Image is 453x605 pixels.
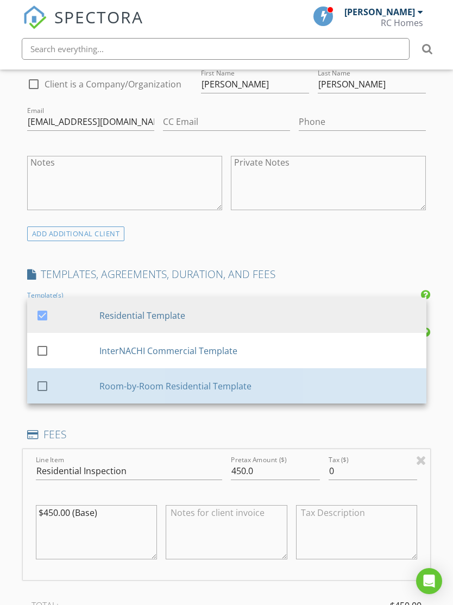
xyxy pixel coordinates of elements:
h4: TEMPLATES, AGREEMENTS, DURATION, AND FEES [27,267,426,281]
div: Open Intercom Messenger [416,568,442,594]
span: SPECTORA [54,5,143,28]
a: SPECTORA [23,15,143,37]
h4: FEES [27,427,426,442]
div: [PERSON_NAME] [344,7,415,17]
label: Client is a Company/Organization [45,79,181,90]
div: ADD ADDITIONAL client [27,226,125,241]
div: InterNACHI Commercial Template [99,344,418,357]
img: The Best Home Inspection Software - Spectora [23,5,47,29]
input: Search everything... [22,38,410,60]
div: Residential Template [99,308,418,322]
div: Room-by-Room Residential Template [99,379,418,392]
div: RC Homes [381,17,423,28]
